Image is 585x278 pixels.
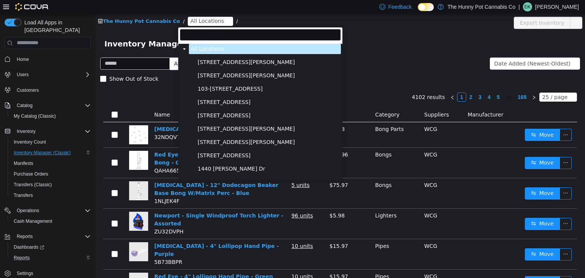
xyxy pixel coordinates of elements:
[14,86,42,95] a: Customers
[420,78,434,88] li: 165
[14,127,91,136] span: Inventory
[518,2,520,11] p: |
[464,115,476,127] button: icon: ellipsis
[2,205,94,216] button: Operations
[14,192,33,198] span: Transfers
[408,78,420,88] li: Next 5 Pages
[3,5,8,10] i: icon: shop
[79,46,113,53] span: All Categories
[371,79,380,87] a: 2
[14,268,91,278] span: Settings
[353,78,362,88] li: Previous Page
[196,198,218,205] u: 96 units
[101,110,246,120] span: 121 Clarence Street
[101,123,246,133] span: 1288 Ritson Rd N
[34,137,53,156] img: Red Eye - 12" Hole-in-One Straight Tube Bong - Clear hero shot
[11,137,49,147] a: Inventory Count
[430,262,465,274] button: icon: swapMove
[196,229,218,235] u: 10 units
[102,85,155,91] span: [STREET_ADDRESS]
[380,79,389,87] a: 3
[464,262,476,274] button: icon: ellipsis
[14,232,36,241] button: Reports
[34,111,53,130] img: Red Eye - Small Jax Screen - 10 hero shot
[87,33,91,37] i: icon: caret-down
[59,168,183,182] a: [MEDICAL_DATA] - 12" Dodecagon Beaker Base Bong W/Matrix Perc - Blue
[14,160,33,166] span: Manifests
[59,229,184,243] a: [MEDICAL_DATA] - 4" Lollipop Hand Pipe - Purple
[34,259,53,278] img: Red Eye - 4" Lollipop Hand Pipe - Green hero shot
[8,179,94,190] button: Transfers (Classic)
[14,139,46,145] span: Inventory Count
[2,231,94,242] button: Reports
[11,169,91,179] span: Purchase Orders
[14,206,91,215] span: Operations
[11,180,55,189] a: Transfers (Classic)
[14,70,32,79] button: Users
[102,98,155,104] span: [STREET_ADDRESS]
[11,159,36,168] a: Manifests
[329,229,342,235] span: WCG
[329,112,342,118] span: WCG
[88,4,90,10] span: /
[14,218,52,224] span: Cash Management
[11,112,91,121] span: My Catalog (Classic)
[11,148,74,157] a: Inventory Manager (Classic)
[389,78,398,88] li: 4
[448,2,515,11] p: The Hunny Pot Cannabis Co
[14,255,30,261] span: Reports
[434,78,443,88] li: Next Page
[9,24,96,36] span: Inventory Manager
[8,252,94,263] button: Reports
[59,245,87,251] span: 5B73BBPR
[21,19,91,34] span: Load All Apps in [GEOGRAPHIC_DATA]
[59,112,178,118] a: [MEDICAL_DATA] - Small Jax Screen - 10
[280,97,304,104] span: Category
[8,190,94,201] button: Transfers
[59,198,188,212] a: Newport - Single Windproof Torch Lighter - Assorted
[102,138,155,144] span: [STREET_ADDRESS]
[11,217,91,226] span: Cash Management
[17,233,33,240] span: Reports
[430,115,465,127] button: icon: swapMove
[464,143,476,155] button: icon: ellipsis
[329,198,342,205] span: WCG
[8,158,94,169] button: Manifests
[464,204,476,216] button: icon: ellipsis
[102,152,170,158] span: 1440 [PERSON_NAME] Dr
[11,159,91,168] span: Manifests
[316,78,350,88] li: 4102 results
[277,134,326,164] td: Bongs
[329,259,342,265] span: WCG
[430,234,465,246] button: icon: swapMove
[447,79,472,87] div: 25 / page
[2,54,94,65] button: Home
[362,78,371,88] li: 1
[101,150,246,160] span: 1440 Quinn Dr
[96,32,129,38] span: All Locations
[17,72,29,78] span: Users
[196,259,218,265] u: 10 units
[11,253,91,262] span: Reports
[14,70,91,79] span: Users
[14,206,42,215] button: Operations
[102,72,168,78] span: 103-[STREET_ADDRESS]
[419,3,475,15] button: Export Inventory
[388,3,412,11] span: Feedback
[101,83,246,93] span: 114 King St
[234,259,253,265] span: $15.97
[234,168,253,174] span: $75.97
[399,79,407,87] a: 5
[102,112,200,118] span: [STREET_ADDRESS][PERSON_NAME]
[11,243,91,252] span: Dashboards
[475,3,487,15] button: icon: ellipsis
[14,127,38,136] button: Inventory
[523,2,532,11] div: Elizabeth Kettlehut
[15,3,49,11] img: Cova
[34,228,53,247] img: Red Eye - 4" Lollipop Hand Pipe - Purple hero shot
[101,70,246,80] span: 103-1405 Ottawa St N.
[372,97,408,104] span: Manufacturer
[2,69,94,80] button: Users
[95,3,129,11] span: All Locations
[130,5,135,10] i: icon: close-circle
